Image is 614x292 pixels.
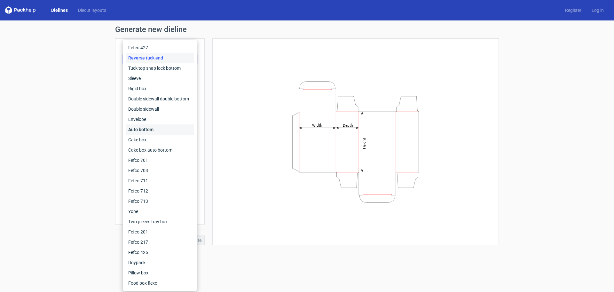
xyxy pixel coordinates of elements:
[586,7,609,13] a: Log in
[343,123,353,127] tspan: Depth
[126,155,194,165] div: Fefco 701
[115,26,499,33] h1: Generate new dieline
[126,237,194,247] div: Fefco 217
[126,196,194,206] div: Fefco 713
[126,73,194,83] div: Sleeve
[126,278,194,288] div: Food box flexo
[560,7,586,13] a: Register
[126,63,194,73] div: Tuck top snap lock bottom
[126,145,194,155] div: Cake box auto bottom
[126,206,194,217] div: Yope
[126,104,194,114] div: Double sidewall
[46,7,73,13] a: Dielines
[126,43,194,53] div: Fefco 427
[126,114,194,124] div: Envelope
[126,217,194,227] div: Two pieces tray box
[312,123,322,127] tspan: Width
[126,124,194,135] div: Auto bottom
[126,94,194,104] div: Double sidewall double bottom
[126,247,194,257] div: Fefco 426
[126,165,194,176] div: Fefco 703
[126,227,194,237] div: Fefco 201
[126,53,194,63] div: Reverse tuck end
[362,138,366,149] tspan: Height
[126,257,194,268] div: Doypack
[73,7,111,13] a: Diecut layouts
[126,176,194,186] div: Fefco 711
[126,83,194,94] div: Rigid box
[126,135,194,145] div: Cake box
[126,186,194,196] div: Fefco 712
[126,268,194,278] div: Pillow box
